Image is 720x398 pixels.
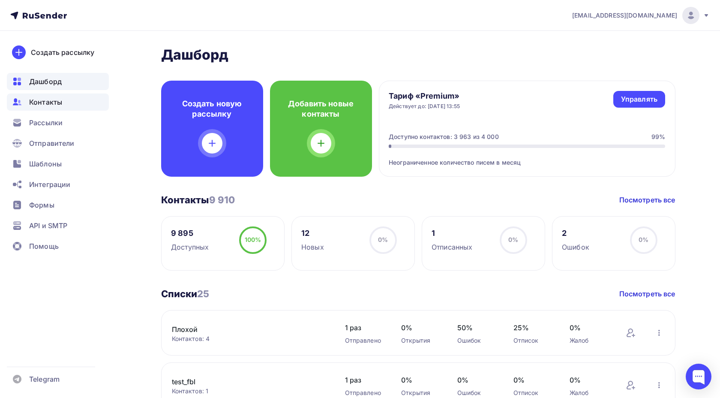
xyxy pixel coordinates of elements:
a: Рассылки [7,114,109,131]
span: API и SMTP [29,220,67,231]
div: Контактов: 4 [172,335,328,343]
a: Шаблоны [7,155,109,172]
span: 0% [570,323,609,333]
a: test_fbl [172,377,318,387]
span: Интеграции [29,179,70,190]
a: Посмотреть все [619,195,675,205]
div: Открытия [401,336,440,345]
div: Ошибок [562,242,589,252]
span: 0% [457,375,496,385]
span: Шаблоны [29,159,62,169]
h2: Дашборд [161,46,675,63]
div: 1 [432,228,472,238]
div: Контактов: 1 [172,387,328,395]
div: Неограниченное количество писем в месяц [389,148,665,167]
div: Новых [301,242,324,252]
span: 0% [401,375,440,385]
span: Дашборд [29,76,62,87]
div: Управлять [621,94,657,104]
h4: Тариф «Premium» [389,91,460,101]
span: 0% [570,375,609,385]
span: 9 910 [209,194,235,205]
div: Доступных [171,242,209,252]
h4: Создать новую рассылку [175,99,249,119]
div: Отправлено [345,336,384,345]
span: Контакты [29,97,62,107]
a: Контакты [7,93,109,111]
div: Ошибок [457,389,496,397]
span: Рассылки [29,118,63,128]
div: Отправлено [345,389,384,397]
span: Помощь [29,241,59,251]
a: [EMAIL_ADDRESS][DOMAIN_NAME] [572,7,710,24]
a: Дашборд [7,73,109,90]
a: Отправители [7,135,109,152]
div: Отписок [513,336,552,345]
span: 25 [197,288,209,299]
h3: Списки [161,288,210,300]
h4: Добавить новые контакты [284,99,358,119]
span: 1 раз [345,375,384,385]
div: Доступно контактов: 3 963 из 4 000 [389,133,499,141]
div: Ошибок [457,336,496,345]
div: 9 895 [171,228,209,238]
div: Жалоб [570,336,609,345]
span: [EMAIL_ADDRESS][DOMAIN_NAME] [572,11,677,20]
a: Посмотреть все [619,289,675,299]
span: Telegram [29,374,60,384]
div: Действует до: [DATE] 13:55 [389,103,460,110]
span: Формы [29,200,54,210]
div: 2 [562,228,589,238]
span: 100% [245,236,261,243]
span: 0% [401,323,440,333]
span: 50% [457,323,496,333]
div: Отписанных [432,242,472,252]
span: 1 раз [345,323,384,333]
span: 0% [378,236,388,243]
span: 0% [639,236,648,243]
span: 0% [508,236,518,243]
h3: Контакты [161,194,235,206]
div: Открытия [401,389,440,397]
div: Отписок [513,389,552,397]
span: Отправители [29,138,75,148]
a: Формы [7,196,109,214]
div: 99% [651,133,665,141]
a: Плохой [172,324,318,335]
span: 0% [513,375,552,385]
span: 25% [513,323,552,333]
div: 12 [301,228,324,238]
div: Создать рассылку [31,47,94,57]
div: Жалоб [570,389,609,397]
